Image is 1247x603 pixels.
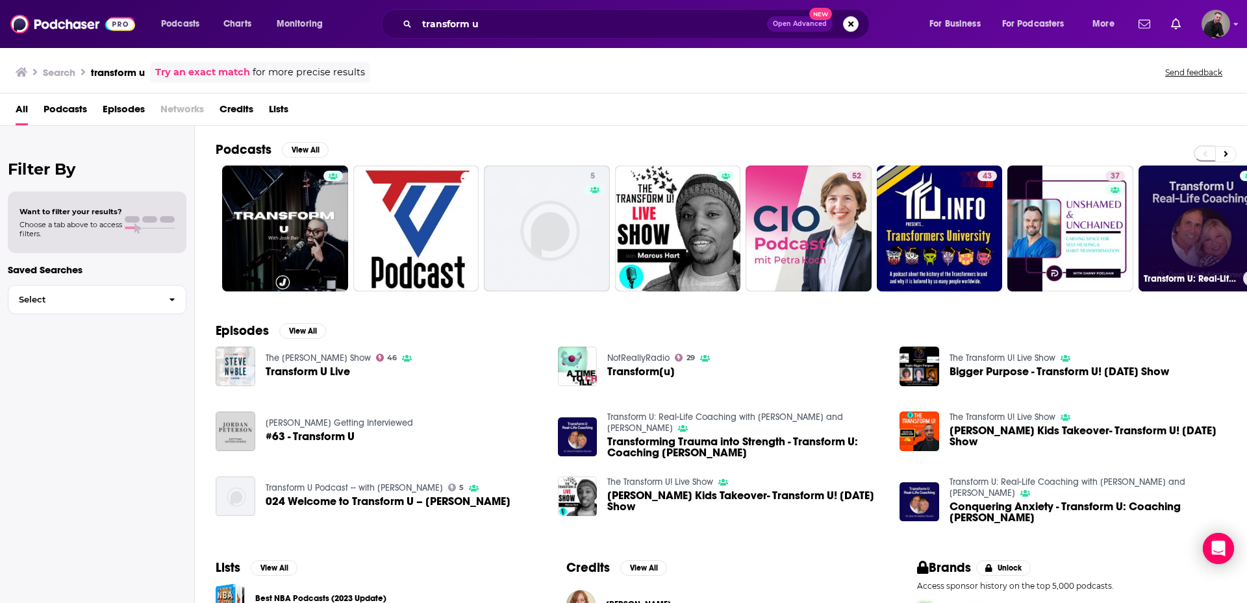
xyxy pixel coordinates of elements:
span: Charts [223,15,251,33]
h3: Search [43,66,75,79]
a: Episodes [103,99,145,125]
a: All [16,99,28,125]
button: View All [279,323,326,339]
img: Hart Kids Takeover- Transform U! Saturday Show [558,476,598,516]
div: Search podcasts, credits, & more... [394,9,882,39]
button: Show profile menu [1202,10,1230,38]
span: 024 Welcome to Transform U – [PERSON_NAME] [266,496,510,507]
a: 5 [585,171,600,181]
span: 29 [686,355,695,361]
div: Open Intercom Messenger [1203,533,1234,564]
span: For Podcasters [1002,15,1064,33]
a: 29 [675,354,695,362]
button: View All [282,142,329,158]
span: For Business [929,15,981,33]
span: 5 [459,485,464,491]
a: Transform U: Real-Life Coaching with Dr. Dean and HollyKem Sunseri [950,476,1185,498]
a: #63 - Transform U [266,431,355,442]
a: 37 [1105,171,1125,181]
a: Credits [220,99,253,125]
a: Bigger Purpose - Transform U! Saturday Show [950,366,1169,377]
p: Saved Searches [8,264,186,276]
a: EpisodesView All [216,323,326,339]
h2: Lists [216,560,240,576]
a: CreditsView All [566,560,667,576]
span: 37 [1111,170,1120,183]
img: Bigger Purpose - Transform U! Saturday Show [900,347,939,386]
button: Send feedback [1161,67,1226,78]
span: Monitoring [277,15,323,33]
img: Hart Kids Takeover- Transform U! Saturday Show [900,412,939,451]
h2: Credits [566,560,610,576]
span: Podcasts [161,15,199,33]
a: 024 Welcome to Transform U – Nick J Murphy [266,496,510,507]
img: User Profile [1202,10,1230,38]
a: 5 [484,166,610,291]
a: Transform U Live [266,366,350,377]
button: open menu [994,14,1083,34]
a: Hart Kids Takeover- Transform U! Saturday Show [607,490,884,512]
a: Jordan Peterson Getting Interviewed [266,417,413,428]
a: 5 [448,484,464,491]
a: The Transform U! Live Show [607,476,713,487]
span: Logged in as apdrasen [1202,10,1230,38]
a: 46 [376,354,397,362]
span: Bigger Purpose - Transform U! [DATE] Show [950,366,1169,377]
img: Conquering Anxiety - Transform U: Coaching Mario Wissa [900,482,939,522]
a: Conquering Anxiety - Transform U: Coaching Mario Wissa [950,501,1226,523]
a: Transform U Podcast -- with Nick J Murphy [266,482,443,493]
img: #63 - Transform U [216,412,255,451]
button: View All [251,560,297,576]
input: Search podcasts, credits, & more... [417,14,767,34]
span: New [809,8,833,20]
img: Podchaser - Follow, Share and Rate Podcasts [10,12,135,36]
span: 46 [387,355,397,361]
a: Podcasts [44,99,87,125]
a: 52 [847,171,866,181]
h2: Podcasts [216,142,271,158]
button: View All [620,560,667,576]
img: Transform U Live [216,347,255,386]
span: Transforming Trauma into Strength - Transform U: Coaching [PERSON_NAME] [607,436,884,458]
span: Conquering Anxiety - Transform U: Coaching [PERSON_NAME] [950,501,1226,523]
a: The Transform U! Live Show [950,412,1055,423]
button: Select [8,285,186,314]
span: 5 [590,170,595,183]
a: Hart Kids Takeover- Transform U! Saturday Show [950,425,1226,447]
span: [PERSON_NAME] Kids Takeover- Transform U! [DATE] Show [607,490,884,512]
p: Access sponsor history on the top 5,000 podcasts. [917,581,1226,591]
span: [PERSON_NAME] Kids Takeover- Transform U! [DATE] Show [950,425,1226,447]
button: open menu [268,14,340,34]
span: Want to filter your results? [19,207,122,216]
a: Charts [215,14,259,34]
img: Transform[u] [558,347,598,386]
button: open menu [1083,14,1131,34]
span: Choose a tab above to access filters. [19,220,122,238]
a: 37 [1007,166,1133,291]
a: 43 [977,171,997,181]
span: Select [8,295,158,304]
h2: Filter By [8,160,186,178]
a: Lists [269,99,288,125]
span: 52 [852,170,861,183]
a: Transform U: Real-Life Coaching with Dr. Dean and HollyKem Sunseri [607,412,843,434]
h2: Episodes [216,323,269,339]
a: Transforming Trauma into Strength - Transform U: Coaching Meridee Hlokoff [607,436,884,458]
span: 43 [983,170,992,183]
span: Transform[u] [607,366,675,377]
a: Try an exact match [155,65,250,80]
a: Show notifications dropdown [1166,13,1186,35]
img: 024 Welcome to Transform U – Nick J Murphy [216,476,255,516]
